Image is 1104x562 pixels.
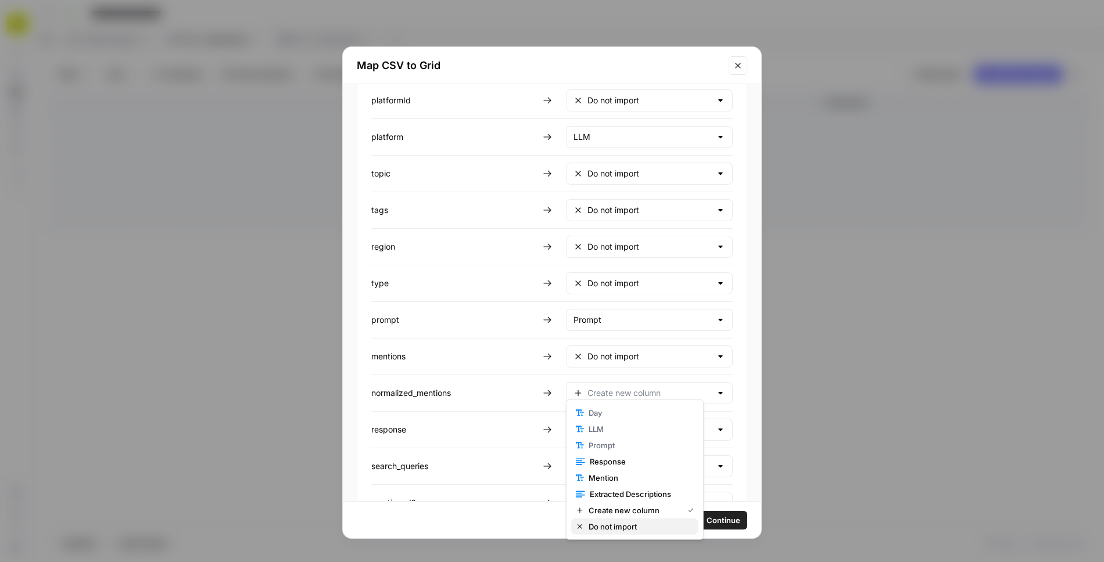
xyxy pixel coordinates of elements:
[371,424,538,435] div: response
[371,95,538,106] div: platformId
[371,168,538,179] div: topic
[589,439,689,451] span: Prompt
[587,204,711,216] input: Do not import
[587,278,711,289] input: Do not import
[587,95,711,106] input: Do not import
[371,204,538,216] div: tags
[371,278,538,289] div: type
[371,131,538,143] div: platform
[371,387,538,399] div: normalized_mentions
[729,56,747,75] button: Close modal
[587,241,711,253] input: Do not import
[573,131,711,143] input: LLM
[371,460,538,472] div: search_queries
[371,241,538,253] div: region
[590,488,689,500] span: Extracted Descriptions
[587,351,711,362] input: Do not import
[587,387,711,399] input: Create new column
[573,314,711,326] input: Prompt
[589,505,679,516] span: Create new column
[371,351,538,362] div: mentions
[357,57,722,74] h2: Map CSV to Grid
[371,497,538,509] div: mentioned?
[371,314,538,326] div: prompt
[707,514,740,526] span: Continue
[589,472,689,484] span: Mention
[590,456,689,467] span: Response
[589,423,689,435] span: LLM
[589,521,689,532] span: Do not import
[589,407,689,419] span: Day
[700,511,747,529] button: Continue
[587,168,711,179] input: Do not import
